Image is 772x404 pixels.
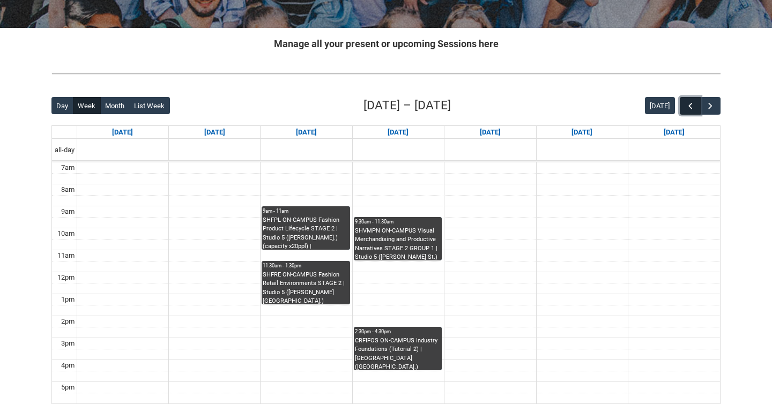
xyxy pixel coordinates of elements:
div: 5pm [59,382,77,393]
h2: [DATE] – [DATE] [363,96,451,115]
div: 9am - 11am [263,207,348,215]
div: 2pm [59,316,77,327]
button: Previous Week [680,97,700,115]
div: 2:30pm - 4:30pm [355,328,441,335]
img: REDU_GREY_LINE [51,68,721,79]
button: Month [100,97,130,114]
a: Go to December 4, 2025 [478,126,503,139]
button: Week [73,97,101,114]
a: Go to November 30, 2025 [110,126,135,139]
div: CRFIFOS ON-CAMPUS Industry Foundations (Tutorial 2) | [GEOGRAPHIC_DATA] ([GEOGRAPHIC_DATA].) (cap... [355,336,441,370]
a: Go to December 1, 2025 [202,126,227,139]
div: 11am [55,250,77,261]
div: SHFRE ON-CAMPUS Fashion Retail Environments STAGE 2 | Studio 5 ([PERSON_NAME][GEOGRAPHIC_DATA].) ... [263,271,348,304]
div: 12pm [55,272,77,283]
div: 1pm [59,294,77,305]
a: Go to December 5, 2025 [569,126,595,139]
span: all-day [53,145,77,155]
button: Next Week [700,97,721,115]
div: SHFPL ON-CAMPUS Fashion Product Lifecycle STAGE 2 | Studio 5 ([PERSON_NAME].) (capacity x20ppl) |... [263,216,348,250]
a: Go to December 2, 2025 [294,126,319,139]
div: 3pm [59,338,77,349]
button: Day [51,97,73,114]
div: 7am [59,162,77,173]
h2: Manage all your present or upcoming Sessions here [51,36,721,51]
div: SHVMPN ON-CAMPUS Visual Merchandising and Productive Narratives STAGE 2 GROUP 1 | Studio 5 ([PERS... [355,227,441,260]
div: 9am [59,206,77,217]
div: 11:30am - 1:30pm [263,262,348,270]
div: 9:30am - 11:30am [355,218,441,226]
a: Go to December 3, 2025 [385,126,411,139]
button: List Week [129,97,170,114]
a: Go to December 6, 2025 [662,126,687,139]
div: 8am [59,184,77,195]
div: 4pm [59,360,77,371]
button: [DATE] [645,97,675,114]
div: 10am [55,228,77,239]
